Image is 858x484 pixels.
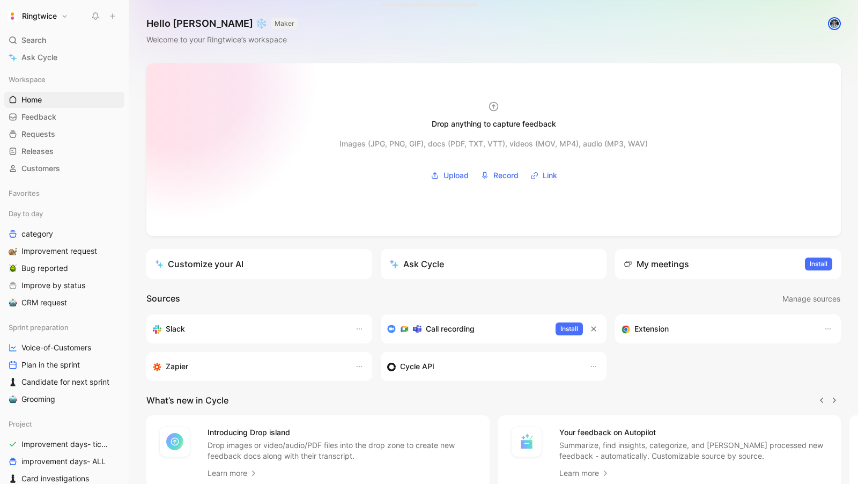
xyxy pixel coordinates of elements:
div: Record & transcribe meetings from Zoom, Meet & Teams. [387,322,547,335]
span: Sprint preparation [9,322,69,333]
div: My meetings [624,258,689,270]
a: Improve by status [4,277,124,294]
a: 🤖Grooming [4,391,124,407]
img: ♟️ [9,378,17,386]
h2: What’s new in Cycle [146,394,228,407]
a: Improvement days- tickets ready [4,436,124,452]
img: 🤖 [9,298,17,307]
span: Search [21,34,46,47]
a: Plan in the sprint [4,357,124,373]
span: Improvement request [21,246,97,256]
div: Sprint preparationVoice-of-CustomersPlan in the sprint♟️Candidate for next sprint🤖Grooming [4,319,124,407]
span: Improve by status [21,280,85,291]
a: 🐌Improvement request [4,243,124,259]
span: Grooming [21,394,55,405]
div: Sync your customers, send feedback and get updates in Slack [153,322,344,335]
h3: Slack [166,322,185,335]
a: Customers [4,160,124,177]
button: Install [805,258,832,270]
button: Ask Cycle [381,249,606,279]
h3: Cycle API [400,360,434,373]
button: ♟️ [6,376,19,388]
div: Project [4,416,124,432]
h4: Your feedback on Autopilot [559,426,829,439]
img: ♟️ [9,474,17,483]
span: Voice-of-Customers [21,342,91,353]
span: Install [560,324,578,334]
a: Home [4,92,124,108]
span: Customers [21,163,60,174]
div: Capture feedback from anywhere on the web [622,322,813,335]
button: Link [527,167,561,184]
span: Upload [443,169,469,182]
div: Customize your AI [155,258,243,270]
a: category [4,226,124,242]
span: improvement days- ALL [21,456,106,467]
div: Day to daycategory🐌Improvement request🪲Bug reportedImprove by status🤖CRM request [4,206,124,311]
span: Ask Cycle [21,51,57,64]
h3: Call recording [426,322,475,335]
span: CRM request [21,297,67,308]
div: Ask Cycle [389,258,444,270]
span: Releases [21,146,54,157]
a: 🪲Bug reported [4,260,124,276]
button: 🪲 [6,262,19,275]
h1: Ringtwice [22,11,57,21]
span: Project [9,419,32,429]
a: ♟️Candidate for next sprint [4,374,124,390]
div: Welcome to your Ringtwice’s workspace [146,33,298,46]
a: Requests [4,126,124,142]
span: Bug reported [21,263,68,274]
span: Home [21,94,42,105]
span: Manage sources [782,292,840,305]
span: Link [543,169,557,182]
div: Capture feedback from thousands of sources with Zapier (survey results, recordings, sheets, etc). [153,360,344,373]
h3: Zapier [166,360,188,373]
div: Sprint preparation [4,319,124,335]
a: Ask Cycle [4,49,124,65]
img: 🐌 [9,247,17,255]
button: Record [477,167,522,184]
button: Install [556,322,583,335]
a: Learn more [208,467,258,480]
h3: Extension [634,322,669,335]
a: Voice-of-Customers [4,340,124,356]
a: Customize your AI [146,249,372,279]
span: Workspace [9,74,46,85]
span: Candidate for next sprint [21,377,109,387]
h2: Sources [146,292,180,306]
button: MAKER [271,18,298,29]
img: 🪲 [9,264,17,273]
button: Upload [427,167,472,184]
img: avatar [829,18,840,29]
p: Summarize, find insights, categorize, and [PERSON_NAME] processed new feedback - automatically. C... [559,440,829,461]
span: Favorites [9,188,40,199]
button: RingtwiceRingtwice [4,9,71,24]
button: 🤖 [6,296,19,309]
div: Drop anything to capture feedback [432,118,556,130]
span: category [21,229,53,239]
span: Day to day [9,208,43,219]
div: Day to day [4,206,124,222]
img: 🤖 [9,395,17,404]
img: Ringtwice [7,11,18,21]
p: Drop images or video/audio/PDF files into the drop zone to create new feedback docs along with th... [208,440,477,461]
div: Favorites [4,185,124,201]
span: Record [493,169,519,182]
a: 🤖CRM request [4,295,124,311]
div: Search [4,32,124,48]
div: Sync customers & send feedback from custom sources. Get inspired by our favorite use case [387,360,579,373]
a: Feedback [4,109,124,125]
h1: Hello [PERSON_NAME] ❄️ [146,17,298,30]
button: 🤖 [6,393,19,406]
a: Learn more [559,467,610,480]
h4: Introducing Drop island [208,426,477,439]
span: Install [810,259,827,269]
button: Manage sources [782,292,841,306]
div: Workspace [4,71,124,87]
a: Releases [4,143,124,159]
span: Feedback [21,112,56,122]
span: Card investigations [21,473,89,484]
a: improvement days- ALL [4,453,124,470]
span: Requests [21,129,55,140]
